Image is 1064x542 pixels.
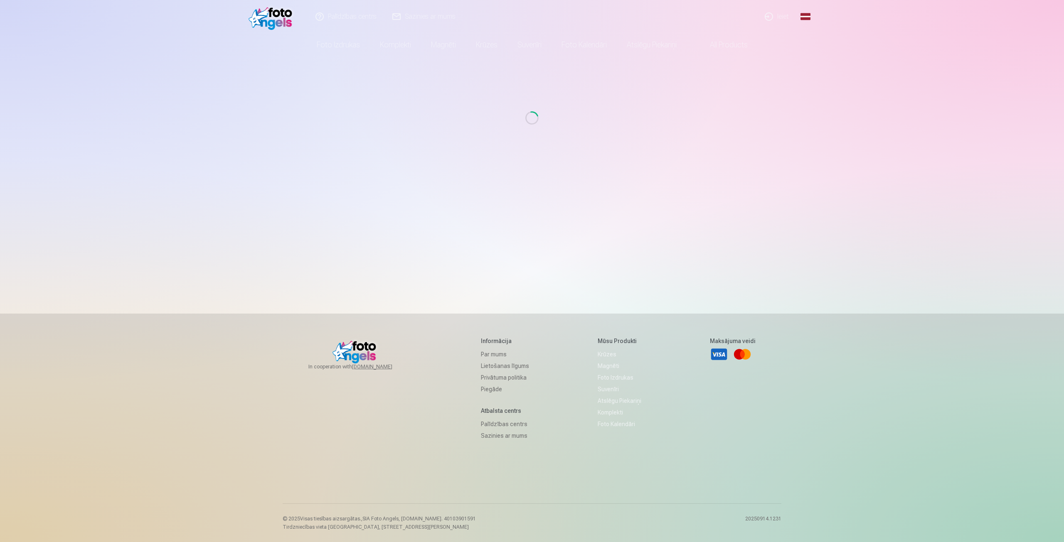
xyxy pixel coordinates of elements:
a: Magnēti [421,33,466,56]
a: Suvenīri [507,33,552,56]
a: Komplekti [598,407,641,418]
h5: Informācija [481,337,529,345]
p: © 2025 Visas tiesības aizsargātas. , [283,515,476,522]
a: Foto kalendāri [552,33,617,56]
h5: Maksājuma veidi [710,337,756,345]
a: Lietošanas līgums [481,360,529,372]
h5: Atbalsta centrs [481,407,529,415]
p: 20250914.1231 [745,515,781,530]
a: All products [687,33,758,56]
a: Krūzes [598,348,641,360]
p: Tirdzniecības vieta [GEOGRAPHIC_DATA], [STREET_ADDRESS][PERSON_NAME] [283,524,476,530]
a: Foto izdrukas [598,372,641,383]
span: SIA Foto Angels, [DOMAIN_NAME]. 40103901591 [362,516,476,522]
h5: Mūsu produkti [598,337,641,345]
a: Magnēti [598,360,641,372]
a: Foto izdrukas [307,33,370,56]
img: /fa1 [249,3,296,30]
a: Par mums [481,348,529,360]
a: [DOMAIN_NAME] [352,363,412,370]
a: Atslēgu piekariņi [617,33,687,56]
a: Sazinies ar mums [481,430,529,441]
a: Foto kalendāri [598,418,641,430]
a: Piegāde [481,383,529,395]
a: Privātuma politika [481,372,529,383]
a: Krūzes [466,33,507,56]
a: Palīdzības centrs [481,418,529,430]
a: Suvenīri [598,383,641,395]
a: Mastercard [733,345,751,363]
a: Visa [710,345,728,363]
a: Komplekti [370,33,421,56]
a: Atslēgu piekariņi [598,395,641,407]
span: In cooperation with [308,363,412,370]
